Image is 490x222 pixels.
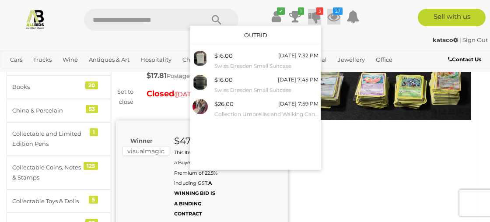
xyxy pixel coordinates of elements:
div: 20 [85,81,98,89]
a: Office [372,53,396,67]
a: $26.00 [DATE] 7:59 PM Collection Umbrellas and Walking Canes [190,97,321,121]
div: [DATE] 7:32 PM [278,51,318,60]
div: Postage [147,70,287,82]
span: ( ) [174,91,223,98]
div: 53 [86,105,98,113]
a: Outbid [244,32,267,39]
img: 54062-21a.jpeg [192,75,208,90]
div: 5 [89,196,98,204]
div: [DATE] 7:45 PM [278,75,318,85]
div: Collectable Toys & Dolls [12,196,84,206]
div: Books [12,82,84,92]
a: Cars [7,53,26,67]
a: Collectable and Limited Edition Pens 1 [7,122,111,156]
img: Allbids.com.au [25,9,45,29]
a: $16.00 [DATE] 7:32 PM Swiss Dresden Small Suitcase [190,49,321,73]
div: Collectable and Limited Edition Pens [12,129,84,149]
i: 27 [333,7,343,15]
a: 27 [327,9,340,25]
div: $16.00 [214,75,233,85]
strong: Closed [147,89,174,99]
i: 1 [298,7,304,15]
small: This Item will incur a Buyer's Premium of 22.5% including GST. [174,149,219,217]
a: Collectable Toys & Dolls 5 [7,190,111,213]
a: 3 [308,9,321,25]
span: [DATE] 7:14 PM [176,90,221,98]
i: 3 [316,7,323,15]
small: Swiss Dresden Small Suitcase [214,61,318,71]
b: Winner [130,137,153,144]
img: 53913-51a.jpg [192,99,208,114]
a: Books 20 [7,75,111,99]
small: Collection Umbrellas and Walking Canes [214,109,318,119]
a: Jewellery [334,53,368,67]
a: Collectable Coins, Notes & Stamps 125 [7,156,111,190]
a: 1 [289,9,302,25]
i: ✔ [277,7,285,15]
mark: visualmagic [122,147,169,155]
a: $16.00 [DATE] 7:45 PM Swiss Dresden Small Suitcase [190,73,321,97]
a: Antiques & Art [85,53,133,67]
a: Sell with us [418,9,486,26]
strong: $475 [174,135,196,146]
div: 1 [90,128,98,136]
button: Search [195,9,238,31]
div: $16.00 [214,51,233,61]
div: China & Porcelain [12,106,84,116]
a: Charity [179,53,206,67]
a: Trucks [30,53,55,67]
strong: katsco [433,36,458,43]
img: 54062-41a.jpeg [192,51,208,66]
b: Contact Us [448,56,481,63]
span: | [459,36,461,43]
div: Set to close [109,87,140,107]
a: Contact Us [448,55,483,64]
a: Sign Out [462,36,488,43]
div: Collectable Coins, Notes & Stamps [12,162,84,183]
a: katsco [433,36,459,43]
div: 125 [84,162,98,170]
small: Swiss Dresden Small Suitcase [214,85,318,95]
a: ✔ [269,9,283,25]
a: Sports [7,67,31,81]
a: Wine [59,53,81,67]
div: [DATE] 7:59 PM [278,99,318,109]
a: Hospitality [137,53,175,67]
a: China & Porcelain 53 [7,99,111,122]
a: [GEOGRAPHIC_DATA] [35,67,105,81]
div: $26.00 [214,99,234,109]
strong: $17.81 [147,71,167,80]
